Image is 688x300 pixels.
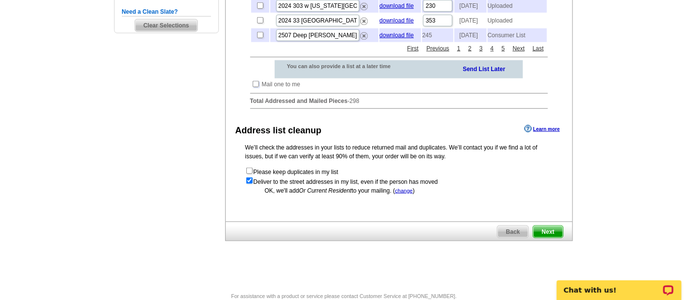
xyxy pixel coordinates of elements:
[261,79,301,89] td: Mail one to me
[236,124,322,137] div: Address list cleanup
[466,44,474,53] a: 2
[122,7,211,17] h5: Need a Clean Slate?
[245,186,553,195] div: OK, we'll add to your mailing. ( )
[498,226,528,238] span: Back
[454,28,486,42] td: [DATE]
[380,2,414,9] a: download file
[463,64,505,74] a: Send List Later
[455,44,463,53] a: 1
[524,125,560,133] a: Learn more
[350,98,359,104] span: 298
[530,44,546,53] a: Last
[245,143,553,161] p: We’ll check the addresses in your lists to reduce returned mail and duplicates. We’ll contact you...
[477,44,485,53] a: 3
[360,18,368,25] img: delete.png
[454,14,486,27] td: [DATE]
[422,28,453,42] td: 245
[275,60,416,72] div: You can also provide a list at a later time
[360,3,368,10] img: delete.png
[380,32,414,39] a: download file
[499,44,507,53] a: 5
[299,187,352,194] span: Or Current Resident
[380,17,414,24] a: download file
[550,269,688,300] iframe: LiveChat chat widget
[135,20,197,31] span: Clear Selections
[405,44,421,53] a: First
[360,30,368,37] a: Remove this list
[488,28,547,42] td: Consumer List
[250,98,348,104] strong: Total Addressed and Mailed Pieces
[360,16,368,23] a: Remove this list
[510,44,527,53] a: Next
[360,32,368,40] img: delete.png
[488,14,547,27] td: Uploaded
[497,225,529,238] a: Back
[533,226,563,238] span: Next
[488,44,497,53] a: 4
[395,188,413,194] a: change
[245,167,553,186] form: Please keep duplicates in my list Deliver to the street addresses in my list, even if the person ...
[424,44,452,53] a: Previous
[360,1,368,8] a: Remove this list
